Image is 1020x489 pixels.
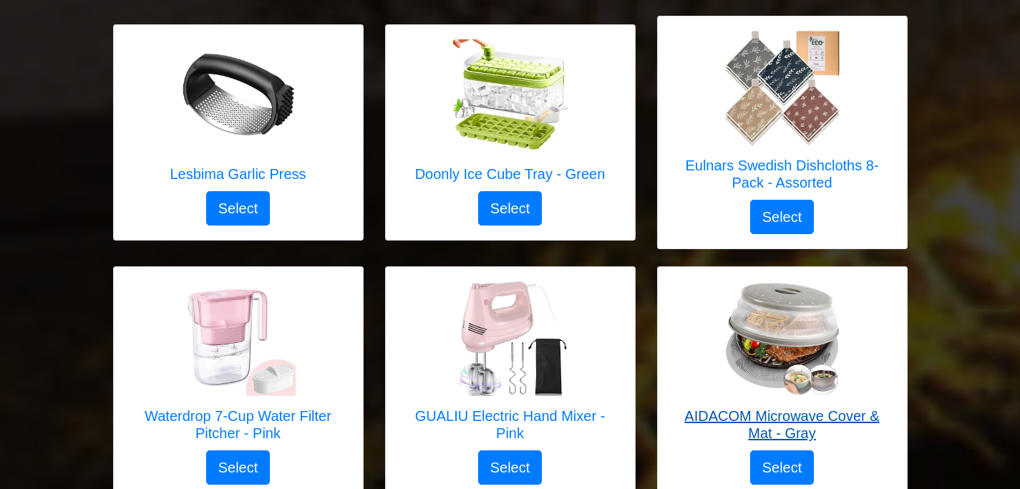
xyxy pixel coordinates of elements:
[400,407,621,442] h5: GUALIU Electric Hand Mixer - Pink
[725,281,840,396] img: AIDACOM Microwave Cover & Mat - Gray
[181,39,296,154] img: Lesbima Garlic Press
[128,281,349,450] a: Waterdrop 7-Cup Water Filter Pitcher - Pink Waterdrop 7-Cup Water Filter Pitcher - Pink
[415,165,606,183] h5: Doonly Ice Cube Tray - Green
[453,281,568,396] img: GUALIU Electric Hand Mixer - Pink
[672,407,893,442] h5: AIDACOM Microwave Cover & Mat - Gray
[181,281,296,396] img: Waterdrop 7-Cup Water Filter Pitcher - Pink
[672,157,893,191] h5: Eulnars Swedish Dishcloths 8-Pack - Assorted
[206,450,271,485] button: Select
[478,450,543,485] button: Select
[672,281,893,450] a: AIDACOM Microwave Cover & Mat - Gray AIDACOM Microwave Cover & Mat - Gray
[750,200,815,234] button: Select
[725,31,840,145] img: Eulnars Swedish Dishcloths 8-Pack - Assorted
[672,31,893,200] a: Eulnars Swedish Dishcloths 8-Pack - Assorted Eulnars Swedish Dishcloths 8-Pack - Assorted
[750,450,815,485] button: Select
[453,39,568,154] img: Doonly Ice Cube Tray - Green
[170,39,306,191] a: Lesbima Garlic Press Lesbima Garlic Press
[415,39,606,191] a: Doonly Ice Cube Tray - Green Doonly Ice Cube Tray - Green
[128,407,349,442] h5: Waterdrop 7-Cup Water Filter Pitcher - Pink
[400,281,621,450] a: GUALIU Electric Hand Mixer - Pink GUALIU Electric Hand Mixer - Pink
[170,165,306,183] h5: Lesbima Garlic Press
[478,191,543,226] button: Select
[206,191,271,226] button: Select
